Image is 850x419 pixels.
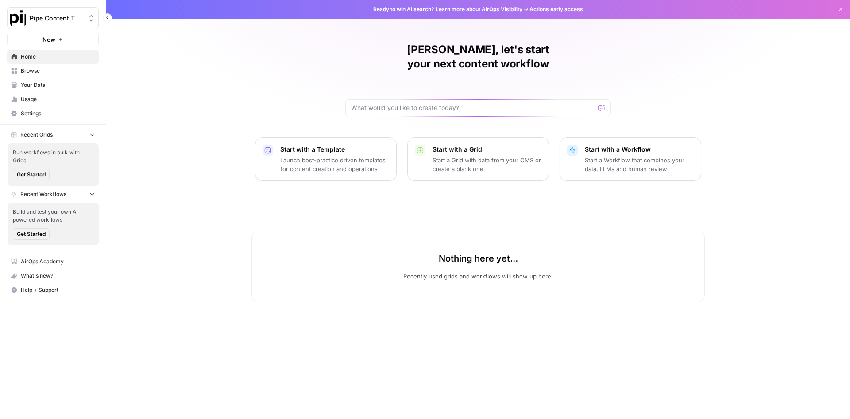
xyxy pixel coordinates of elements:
[21,258,95,266] span: AirOps Academy
[20,190,66,198] span: Recent Workflows
[585,145,694,154] p: Start with a Workflow
[7,33,99,46] button: New
[439,252,518,265] p: Nothing here yet...
[436,6,465,12] a: Learn more
[7,7,99,29] button: Workspace: Pipe Content Team
[21,53,95,61] span: Home
[7,128,99,141] button: Recent Grids
[529,5,583,13] span: Actions early access
[7,64,99,78] a: Browse
[21,81,95,89] span: Your Data
[407,137,549,181] button: Start with a GridStart a Grid with data from your CMS or create a blank one
[7,188,99,201] button: Recent Workflows
[7,50,99,64] a: Home
[13,208,93,224] span: Build and test your own AI powered workflows
[7,92,99,106] a: Usage
[21,110,95,117] span: Settings
[433,145,541,154] p: Start with a Grid
[7,283,99,297] button: Help + Support
[13,228,50,240] button: Get Started
[42,35,55,44] span: New
[433,156,541,173] p: Start a Grid with data from your CMS or create a blank one
[8,269,98,282] div: What's new?
[351,103,595,112] input: What would you like to create today?
[20,131,53,139] span: Recent Grids
[7,106,99,121] a: Settings
[7,269,99,283] button: What's new?
[13,169,50,180] button: Get Started
[7,255,99,269] a: AirOps Academy
[560,137,701,181] button: Start with a WorkflowStart a Workflow that combines your data, LLMs and human review
[17,230,46,238] span: Get Started
[373,5,522,13] span: Ready to win AI search? about AirOps Visibility
[21,286,95,294] span: Help + Support
[280,156,389,173] p: Launch best-practice driven templates for content creation and operations
[21,95,95,103] span: Usage
[585,156,694,173] p: Start a Workflow that combines your data, LLMs and human review
[30,14,83,23] span: Pipe Content Team
[10,10,26,26] img: Pipe Content Team Logo
[280,145,389,154] p: Start with a Template
[403,272,553,281] p: Recently used grids and workflows will show up here.
[255,137,397,181] button: Start with a TemplateLaunch best-practice driven templates for content creation and operations
[13,149,93,164] span: Run workflows in bulk with Grids
[17,171,46,179] span: Get Started
[21,67,95,75] span: Browse
[345,43,611,71] h1: [PERSON_NAME], let's start your next content workflow
[7,78,99,92] a: Your Data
